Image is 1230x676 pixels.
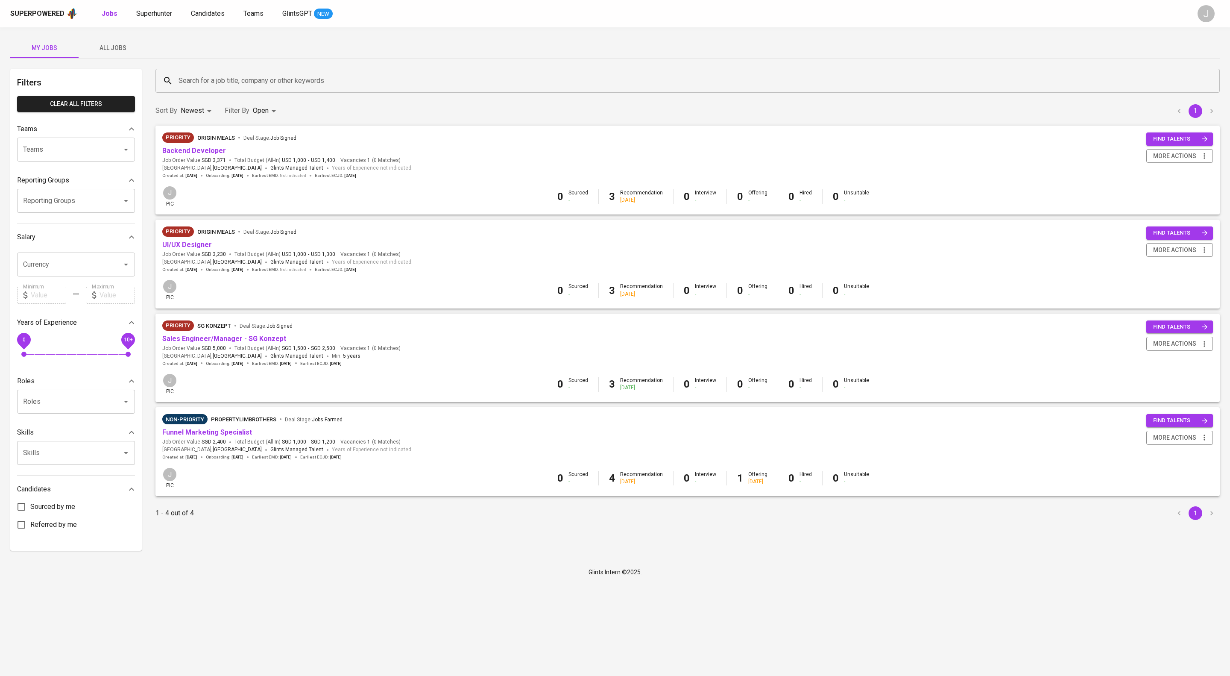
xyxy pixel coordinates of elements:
div: Sourced [568,377,588,391]
div: Sourced [568,189,588,204]
button: Open [120,396,132,408]
span: Teams [243,9,264,18]
span: Job Order Value [162,157,226,164]
span: USD 1,400 [311,157,335,164]
span: Glints Managed Talent [270,447,323,453]
span: [DATE] [231,361,243,367]
div: [DATE] [748,478,767,485]
span: USD 1,000 [282,157,306,164]
b: 1 [737,472,743,484]
button: find talents [1146,320,1213,334]
span: PropertyLimBrothers [211,416,276,423]
span: SGD 2,400 [202,438,226,446]
b: 0 [788,285,794,297]
div: Recommendation [620,471,663,485]
span: more actions [1153,151,1196,162]
span: Non-Priority [162,415,208,424]
span: [DATE] [231,267,243,273]
b: 3 [609,191,615,203]
div: Newest [181,103,214,119]
div: Teams [17,121,135,138]
p: Salary [17,232,35,242]
p: Years of Experience [17,317,77,328]
span: 1 [366,251,370,258]
b: 0 [684,472,690,484]
span: Clear All filters [24,99,128,109]
div: - [568,291,588,298]
span: Total Budget (All-In) [234,157,335,164]
span: Glints Managed Talent [270,353,323,359]
span: SGD 1,000 [282,438,306,446]
p: Filter By [225,106,249,116]
b: 0 [833,472,839,484]
span: more actions [1153,245,1196,256]
a: Candidates [191,9,226,19]
div: Salary [17,229,135,246]
b: 0 [833,378,839,390]
div: - [799,478,812,485]
b: 0 [788,472,794,484]
div: Skills [17,424,135,441]
span: SGD 3,371 [202,157,226,164]
div: New Job received from Demand Team [162,320,194,331]
a: Sales Engineer/Manager - SG Konzept [162,335,286,343]
div: Open [253,103,279,119]
div: - [748,291,767,298]
b: 0 [833,191,839,203]
span: Total Budget (All-In) [234,251,335,258]
button: more actions [1146,149,1213,163]
div: - [568,197,588,204]
a: Superhunter [136,9,174,19]
div: Sourced [568,471,588,485]
button: find talents [1146,226,1213,240]
div: New Job received from Demand Team [162,226,194,237]
div: Recommendation [620,189,663,204]
span: Referred by me [30,520,77,530]
span: Vacancies ( 0 Matches ) [340,251,401,258]
p: Teams [17,124,37,134]
button: Open [120,447,132,459]
div: pic [162,373,177,395]
span: - [308,345,309,352]
div: - [799,291,812,298]
div: Unsuitable [844,283,869,297]
b: 0 [684,285,690,297]
p: Reporting Groups [17,175,69,185]
div: [DATE] [620,291,663,298]
div: - [568,478,588,485]
span: [DATE] [280,454,292,460]
span: SGD 1,200 [311,438,335,446]
nav: pagination navigation [1171,104,1220,118]
span: Job Signed [270,229,296,235]
span: Earliest EMD : [252,361,292,367]
span: Superhunter [136,9,172,18]
span: Earliest ECJD : [300,361,342,367]
div: J [162,185,177,200]
span: Job Order Value [162,251,226,258]
span: Deal Stage : [243,229,296,235]
div: J [162,467,177,482]
span: [GEOGRAPHIC_DATA] , [162,164,262,173]
div: Roles [17,373,135,390]
span: Not indicated [280,173,306,179]
span: 1 [366,345,370,352]
b: 0 [833,285,839,297]
div: Talent(s) in Pipeline’s Final Stages [162,414,208,424]
a: GlintsGPT NEW [282,9,333,19]
p: Skills [17,427,34,438]
span: Total Budget (All-In) [234,438,335,446]
div: Interview [695,471,716,485]
div: Sourced [568,283,588,297]
span: 5 years [343,353,360,359]
div: pic [162,279,177,301]
span: Job Signed [266,323,293,329]
div: - [799,197,812,204]
span: find talents [1153,322,1208,332]
span: Origin Meals [197,135,235,141]
p: Candidates [17,484,51,494]
button: more actions [1146,337,1213,351]
span: - [308,438,309,446]
p: Roles [17,376,35,386]
span: [GEOGRAPHIC_DATA] [213,258,262,267]
div: [DATE] [620,478,663,485]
